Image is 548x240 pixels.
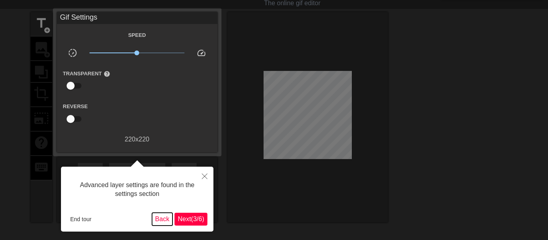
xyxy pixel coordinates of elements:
[178,216,204,222] span: Next ( 3 / 6 )
[67,173,207,207] div: Advanced layer settings are found in the settings section
[175,213,207,226] button: Next
[196,167,213,185] button: Close
[152,213,173,226] button: Back
[67,213,95,225] button: End tour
